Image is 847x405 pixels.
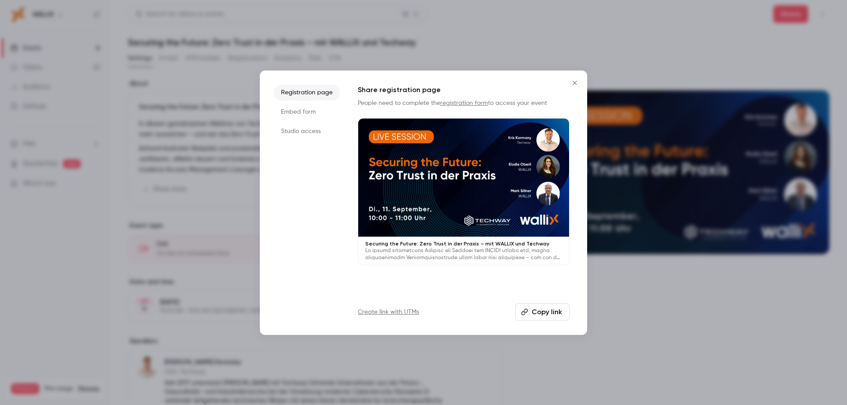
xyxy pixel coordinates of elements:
a: Create link with UTMs [358,308,419,316]
p: Securing the Future: Zero Trust in der Praxis – mit WALLIX und Techway [365,240,562,247]
button: Close [566,74,584,92]
a: Securing the Future: Zero Trust in der Praxis – mit WALLIX und TechwayLo ipsumd sitametcons Adipi... [358,118,570,266]
p: People need to complete the to access your event [358,99,570,108]
h1: Share registration page [358,85,570,95]
li: Embed form [274,104,340,120]
li: Studio access [274,123,340,139]
button: Copy link [515,303,570,321]
li: Registration page [274,85,340,100]
a: registration form [440,100,488,106]
p: Lo ipsumd sitametcons Adipisc eli Seddoei tem INCIDI utlabo etd, magna aliquaenimadm Veniamquisno... [365,247,562,261]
